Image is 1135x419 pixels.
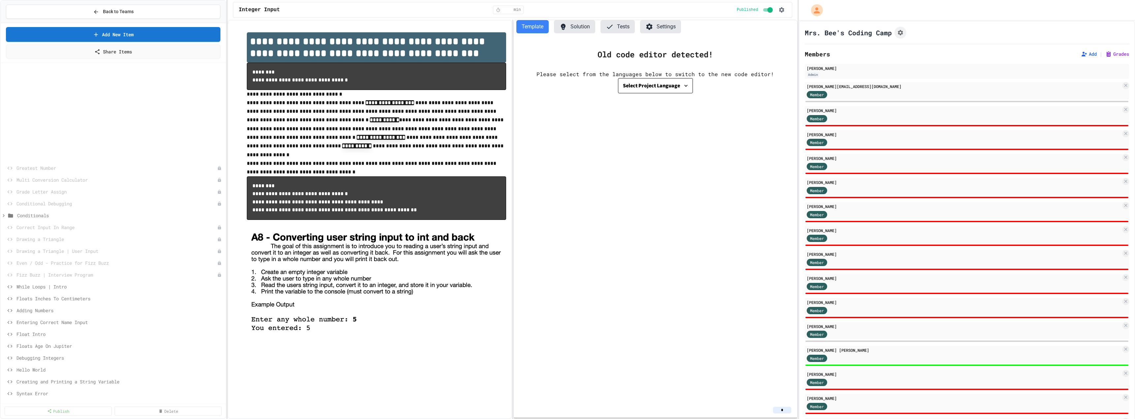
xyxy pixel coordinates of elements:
span: Fizz Buzz | Interview Program [16,271,217,278]
div: Unpublished [217,249,222,254]
span: min [514,7,521,13]
div: [PERSON_NAME] [807,203,1121,209]
span: Hello World [16,366,223,373]
div: Unpublished [217,225,222,230]
button: Select Project Language [618,78,693,93]
button: Template [516,20,549,33]
a: Share Items [6,45,220,59]
div: Old code editor detected! [598,48,713,60]
span: Correct Input In Range [16,224,217,231]
button: Tests [600,20,635,33]
span: Published [737,7,758,13]
iframe: chat widget [1107,393,1128,412]
button: Solution [554,20,595,33]
div: Unpublished [217,166,222,170]
span: Member [810,379,824,385]
span: Member [810,235,824,241]
span: While Loops | Intro [16,283,223,290]
span: Syntax Error [16,390,223,397]
span: Member [810,139,824,145]
span: Member [810,355,824,361]
span: Member [810,284,824,289]
span: Conditional Debugging [16,200,217,207]
span: Even / Odd - Practice for Fizz Buzz [16,259,217,266]
button: Add [1081,51,1097,57]
div: [PERSON_NAME] [PERSON_NAME] [807,347,1121,353]
div: Unpublished [217,190,222,194]
div: Content is published and visible to students [737,6,774,14]
div: My Account [804,3,825,18]
div: Select Project Language [623,81,680,90]
span: Member [810,331,824,337]
span: Grade Letter Assign [16,188,217,195]
span: Multi Conversion Calculator [16,176,217,183]
div: [PERSON_NAME] [807,65,1127,71]
div: [PERSON_NAME] [807,371,1121,377]
button: Back to Teams [6,5,220,19]
h1: Mrs. Bee's Coding Camp [805,28,892,37]
div: Unpublished [217,178,222,182]
button: Settings [640,20,681,33]
div: [PERSON_NAME] [807,107,1121,113]
a: Publish [5,406,112,416]
button: Grades [1105,51,1129,57]
div: [PERSON_NAME] [807,155,1121,161]
div: [PERSON_NAME][EMAIL_ADDRESS][DOMAIN_NAME] [807,83,1121,89]
span: Integer Input [239,6,280,14]
span: Member [810,188,824,194]
span: Float Intro [16,331,223,338]
span: Floats Age On Jupiter [16,343,223,349]
span: Drawing a Triangle | User Input [16,248,217,254]
span: Member [810,116,824,122]
iframe: chat widget [1080,364,1128,392]
span: Member [810,212,824,218]
a: Add New Item [6,27,220,42]
span: Member [810,92,824,98]
div: [PERSON_NAME] [807,395,1121,401]
h2: Members [805,49,830,59]
button: Assignment Settings [894,27,906,39]
div: [PERSON_NAME] [807,179,1121,185]
div: Unpublished [217,273,222,277]
div: [PERSON_NAME] [807,251,1121,257]
span: Creating and Printing a String Variable [16,378,223,385]
span: Floats Inches To Centimeters [16,295,223,302]
div: [PERSON_NAME] [807,299,1121,305]
div: Please select from the languages below to switch to the new code editor! [536,70,774,78]
span: | [1099,50,1103,58]
div: [PERSON_NAME] [807,323,1121,329]
div: Unpublished [217,237,222,242]
span: Member [810,164,824,169]
span: Adding Numbers [16,307,223,314]
span: Drawing a Triangle [16,236,217,243]
span: Greatest Number [16,165,217,171]
span: Debugging Integers [16,354,223,361]
span: Member [810,308,824,314]
div: Unpublished [217,201,222,206]
div: Admin [807,72,819,77]
div: [PERSON_NAME] [807,275,1121,281]
span: Conditionals [17,212,223,219]
div: [PERSON_NAME] [807,132,1121,137]
a: Delete [114,406,222,416]
span: Member [810,404,824,409]
span: Back to Teams [103,8,134,15]
span: Member [810,259,824,265]
div: Unpublished [217,261,222,265]
div: [PERSON_NAME] [807,227,1121,233]
span: Entering Correct Name Input [16,319,223,326]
